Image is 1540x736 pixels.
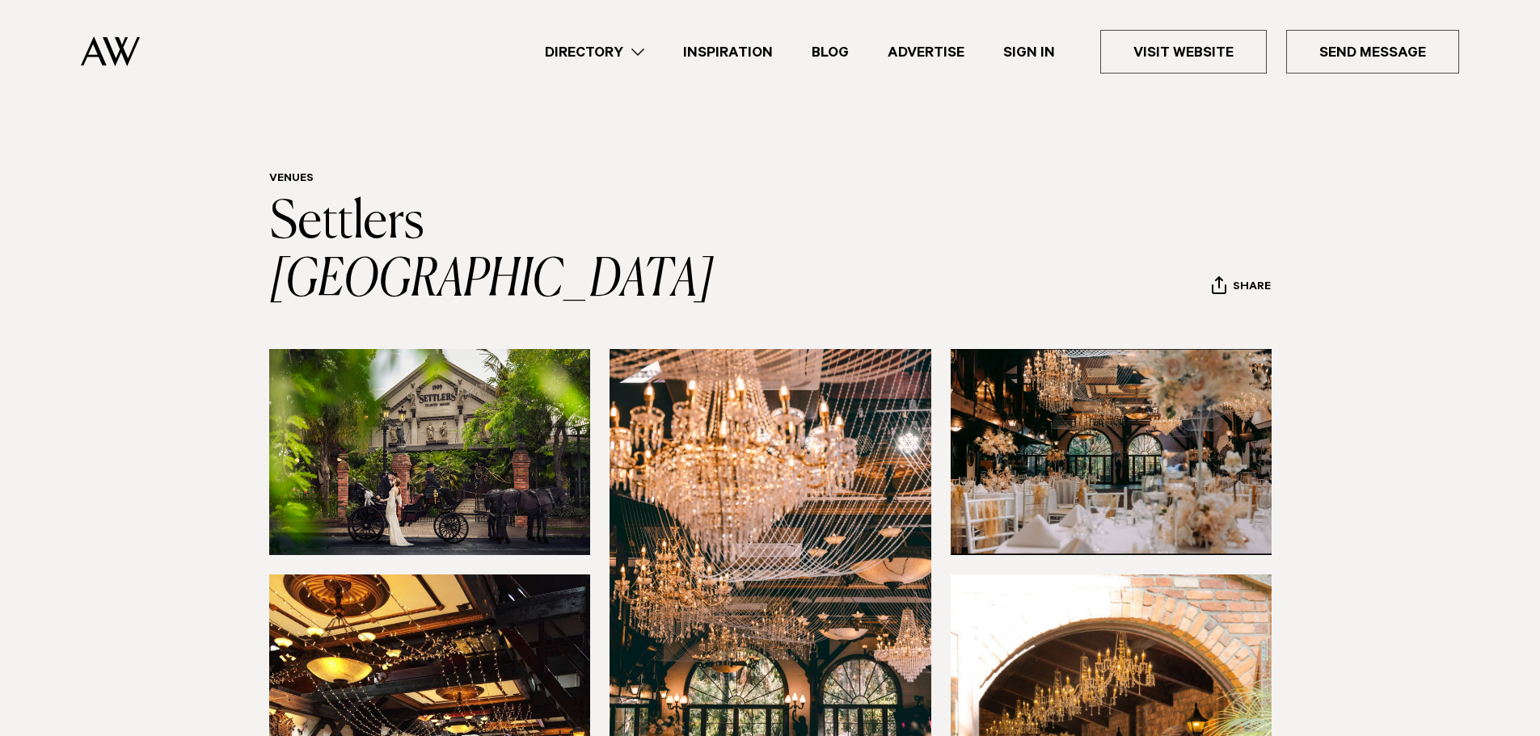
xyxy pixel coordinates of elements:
[1233,280,1271,296] span: Share
[269,197,714,307] a: Settlers [GEOGRAPHIC_DATA]
[984,41,1074,63] a: Sign In
[1286,30,1459,74] a: Send Message
[525,41,664,63] a: Directory
[1100,30,1267,74] a: Visit Website
[664,41,792,63] a: Inspiration
[1211,275,1272,300] button: Share
[81,36,140,66] img: Auckland Weddings Logo
[269,173,314,186] a: Venues
[792,41,868,63] a: Blog
[868,41,984,63] a: Advertise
